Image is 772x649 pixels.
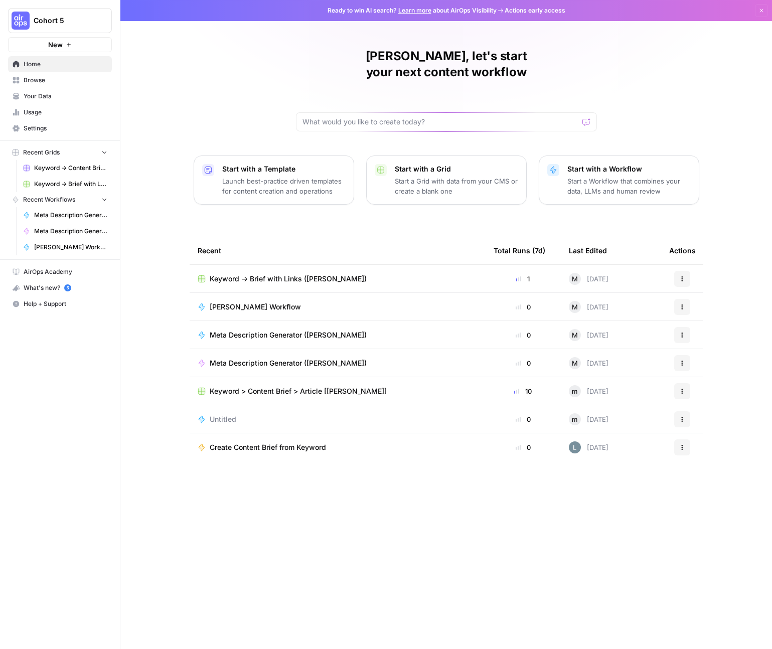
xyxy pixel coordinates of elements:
[24,92,107,101] span: Your Data
[23,195,75,204] span: Recent Workflows
[8,192,112,207] button: Recent Workflows
[569,441,608,453] div: [DATE]
[210,330,367,340] span: Meta Description Generator ([PERSON_NAME])
[8,72,112,88] a: Browse
[64,284,71,291] a: 5
[48,40,63,50] span: New
[222,164,346,174] p: Start with a Template
[494,274,553,284] div: 1
[66,285,69,290] text: 5
[198,330,478,340] a: Meta Description Generator ([PERSON_NAME])
[24,108,107,117] span: Usage
[572,302,578,312] span: M
[572,386,577,396] span: m
[8,37,112,52] button: New
[210,442,326,452] span: Create Content Brief from Keyword
[395,164,518,174] p: Start with a Grid
[34,243,107,252] span: [PERSON_NAME] Workflow
[198,302,478,312] a: [PERSON_NAME] Workflow
[19,160,112,176] a: Keyword -> Content Brief -> Article
[8,145,112,160] button: Recent Grids
[210,302,301,312] span: [PERSON_NAME] Workflow
[198,358,478,368] a: Meta Description Generator ([PERSON_NAME])
[366,155,527,205] button: Start with a GridStart a Grid with data from your CMS or create a blank one
[222,176,346,196] p: Launch best-practice driven templates for content creation and operations
[210,386,387,396] span: Keyword > Content Brief > Article [[PERSON_NAME]]
[569,301,608,313] div: [DATE]
[569,273,608,285] div: [DATE]
[569,413,608,425] div: [DATE]
[494,414,553,424] div: 0
[494,330,553,340] div: 0
[569,237,607,264] div: Last Edited
[572,414,577,424] span: m
[572,274,578,284] span: M
[494,358,553,368] div: 0
[9,280,111,295] div: What's new?
[8,88,112,104] a: Your Data
[19,207,112,223] a: Meta Description Generator ([PERSON_NAME])
[210,358,367,368] span: Meta Description Generator ([PERSON_NAME])
[34,211,107,220] span: Meta Description Generator ([PERSON_NAME])
[8,280,112,296] button: What's new? 5
[395,176,518,196] p: Start a Grid with data from your CMS or create a blank one
[198,386,478,396] a: Keyword > Content Brief > Article [[PERSON_NAME]]
[302,117,578,127] input: What would you like to create today?
[569,357,608,369] div: [DATE]
[19,176,112,192] a: Keyword -> Brief with Links ([PERSON_NAME])
[494,302,553,312] div: 0
[569,441,581,453] img: lv9aeu8m5xbjlu53qhb6bdsmtbjy
[8,264,112,280] a: AirOps Academy
[24,60,107,69] span: Home
[8,104,112,120] a: Usage
[8,56,112,72] a: Home
[669,237,696,264] div: Actions
[198,274,478,284] a: Keyword -> Brief with Links ([PERSON_NAME])
[567,164,691,174] p: Start with a Workflow
[569,385,608,397] div: [DATE]
[34,16,94,26] span: Cohort 5
[494,237,545,264] div: Total Runs (7d)
[494,442,553,452] div: 0
[572,330,578,340] span: M
[198,442,478,452] a: Create Content Brief from Keyword
[567,176,691,196] p: Start a Workflow that combines your data, LLMs and human review
[19,239,112,255] a: [PERSON_NAME] Workflow
[24,267,107,276] span: AirOps Academy
[569,329,608,341] div: [DATE]
[398,7,431,14] a: Learn more
[34,164,107,173] span: Keyword -> Content Brief -> Article
[24,76,107,85] span: Browse
[572,358,578,368] span: M
[19,223,112,239] a: Meta Description Generator ([PERSON_NAME])
[494,386,553,396] div: 10
[23,148,60,157] span: Recent Grids
[8,296,112,312] button: Help + Support
[34,180,107,189] span: Keyword -> Brief with Links ([PERSON_NAME])
[8,120,112,136] a: Settings
[12,12,30,30] img: Cohort 5 Logo
[24,124,107,133] span: Settings
[539,155,699,205] button: Start with a WorkflowStart a Workflow that combines your data, LLMs and human review
[210,274,367,284] span: Keyword -> Brief with Links ([PERSON_NAME])
[210,414,236,424] span: Untitled
[198,237,478,264] div: Recent
[198,414,478,424] a: Untitled
[8,8,112,33] button: Workspace: Cohort 5
[34,227,107,236] span: Meta Description Generator ([PERSON_NAME])
[194,155,354,205] button: Start with a TemplateLaunch best-practice driven templates for content creation and operations
[24,299,107,308] span: Help + Support
[505,6,565,15] span: Actions early access
[328,6,497,15] span: Ready to win AI search? about AirOps Visibility
[296,48,597,80] h1: [PERSON_NAME], let's start your next content workflow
